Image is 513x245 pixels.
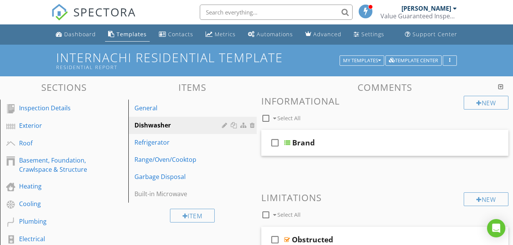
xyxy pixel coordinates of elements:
button: My Templates [340,55,384,66]
h1: InterNACHI Residential Template [56,51,457,70]
h3: Informational [261,96,509,106]
div: [PERSON_NAME] [401,5,451,12]
a: Metrics [202,27,239,42]
a: Contacts [156,27,196,42]
div: Templates [117,31,147,38]
div: Electrical [19,234,92,243]
a: Automations (Basic) [245,27,296,42]
div: Roof [19,139,92,148]
a: Dashboard [53,27,99,42]
div: Garbage Disposal [134,172,224,181]
div: Open Intercom Messenger [487,219,505,237]
a: Template Center [385,56,442,63]
div: Residential Report [56,64,342,70]
div: My Templates [343,58,381,63]
h3: Comments [261,82,509,92]
div: Settings [361,31,384,38]
input: Search everything... [200,5,353,20]
div: Exterior [19,121,92,130]
i: check_box_outline_blank [269,134,281,152]
div: Obstructed [292,235,333,244]
div: Dishwasher [134,121,224,130]
button: Template Center [385,55,442,66]
div: Item [170,209,215,222]
h3: Limitations [261,192,509,203]
div: Refrigerator [134,138,224,147]
div: Built-in Microwave [134,189,224,198]
div: Contacts [168,31,193,38]
div: Range/Oven/Cooktop [134,155,224,164]
img: The Best Home Inspection Software - Spectora [51,4,68,21]
div: General [134,103,224,113]
div: Support Center [413,31,457,38]
div: Cooling [19,199,92,208]
div: Basement, Foundation, Crawlspace & Structure [19,156,92,174]
div: Plumbing [19,217,92,226]
div: New [464,96,508,110]
div: Dashboard [64,31,96,38]
div: New [464,192,508,206]
div: Value Guaranteed Inspections [380,12,457,20]
a: Settings [351,27,387,42]
a: Support Center [402,27,460,42]
div: Template Center [389,58,438,63]
span: Select All [277,211,301,218]
h3: Items [128,82,257,92]
div: Metrics [215,31,236,38]
a: Templates [105,27,150,42]
div: Brand [292,138,315,147]
div: Heating [19,182,92,191]
span: SPECTORA [73,4,136,20]
span: Select All [277,114,301,122]
div: Inspection Details [19,103,92,113]
div: Advanced [313,31,341,38]
a: SPECTORA [51,10,136,26]
a: Advanced [302,27,345,42]
div: Automations [257,31,293,38]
